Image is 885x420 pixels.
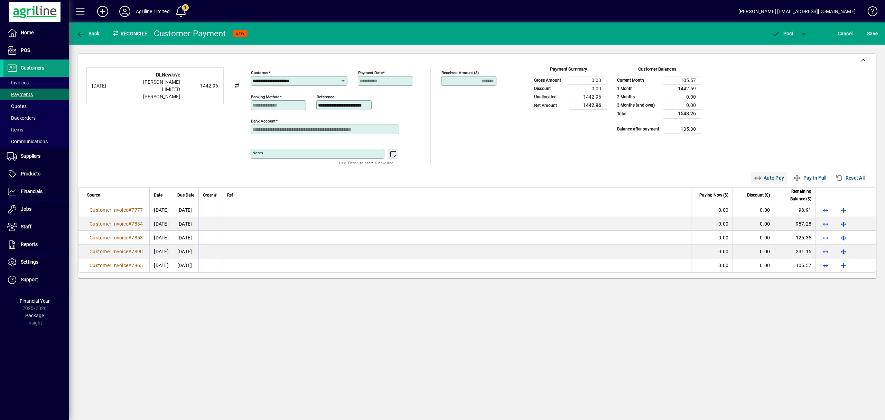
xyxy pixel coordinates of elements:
span: Customer Invoice [90,207,128,213]
td: Gross Amount [531,76,569,84]
div: [DATE] [92,82,120,90]
td: 1442.69 [663,84,701,93]
td: 3 Months (and over) [614,101,663,109]
span: 0.00 [760,249,770,254]
mat-label: Notes [252,150,263,155]
td: 0.00 [663,101,701,109]
span: [DATE] [154,263,169,268]
span: [DATE] [154,235,169,240]
span: # [128,207,131,213]
span: 0.00 [760,235,770,240]
td: 0.00 [569,84,607,93]
a: Staff [3,218,69,236]
app-page-summary-card: Customer Balances [614,67,701,134]
a: Jobs [3,201,69,218]
a: POS [3,42,69,59]
div: Reconcile [107,28,149,39]
span: Remaining Balance ($) [779,188,811,203]
mat-label: Reference [317,94,334,99]
button: Pay In Full [790,172,829,184]
a: Communications [3,136,69,147]
td: Total [614,109,663,118]
span: 7834 [131,221,143,227]
a: Items [3,124,69,136]
app-page-summary-card: Payment Summary [531,67,607,110]
span: Customer Invoice [90,263,128,268]
a: Products [3,165,69,183]
span: Pay In Full [793,172,826,183]
span: 0.00 [760,221,770,227]
div: Agriline Limited [136,6,170,17]
span: 0.00 [718,263,728,268]
mat-label: Bank Account [251,119,276,124]
td: [DATE] [173,258,198,272]
button: Add [92,5,114,18]
span: Order # [203,191,216,199]
a: Home [3,24,69,42]
div: Payment Summary [531,66,607,76]
span: Invoices [7,80,29,85]
span: 7777 [131,207,143,213]
td: Discount [531,84,569,93]
span: Quotes [7,103,27,109]
div: 1442.96 [184,82,218,90]
span: S [867,31,870,36]
span: 231.15 [796,249,812,254]
td: 1442.96 [569,93,607,101]
a: Payments [3,89,69,100]
span: Customers [21,65,44,71]
td: 105.57 [663,76,701,84]
span: Reset All [835,172,865,183]
a: Reports [3,236,69,253]
a: Settings [3,254,69,271]
mat-label: Received Amount ($) [441,70,479,75]
span: 7853 [131,235,143,240]
span: Payments [7,92,33,97]
app-page-header-button: Back [69,27,107,40]
span: 105.57 [796,263,812,268]
a: Customer Invoice#7777 [87,206,145,214]
span: Source [87,191,100,199]
span: 7890 [131,249,143,254]
span: 987.28 [796,221,812,227]
div: Customer Payment [154,28,226,39]
span: 0.00 [718,249,728,254]
td: [DATE] [173,217,198,231]
span: Customer Invoice [90,249,128,254]
span: [DATE] [154,249,169,254]
span: 0.00 [760,207,770,213]
td: [DATE] [173,245,198,258]
td: 105.30 [663,125,701,133]
span: NEW [236,31,244,36]
a: Backorders [3,112,69,124]
button: Reset All [832,172,867,184]
span: Customer Invoice [90,221,128,227]
span: 125.35 [796,235,812,240]
span: Items [7,127,23,133]
span: Due Date [177,191,194,199]
a: Customer Invoice#7965 [87,262,145,269]
td: [DATE] [173,203,198,217]
span: # [128,235,131,240]
span: # [128,249,131,254]
span: Discount ($) [747,191,770,199]
span: Jobs [21,206,31,212]
button: Save [865,27,879,40]
mat-label: Banking method [251,94,280,99]
td: 1442.96 [569,101,607,110]
td: Net Amount [531,101,569,110]
span: Support [21,277,38,282]
span: Staff [21,224,31,229]
td: 1548.26 [663,109,701,118]
span: Cancel [838,28,853,39]
span: ost [771,31,794,36]
a: Financials [3,183,69,200]
div: [PERSON_NAME] [EMAIL_ADDRESS][DOMAIN_NAME] [738,6,856,17]
span: Customer Invoice [90,235,128,240]
span: [PERSON_NAME] LIMITED [PERSON_NAME] [143,79,180,99]
button: Cancel [836,27,855,40]
td: 0.00 [569,76,607,84]
td: Current Month [614,76,663,84]
span: Financials [21,189,43,194]
span: Paying Now ($) [699,191,728,199]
